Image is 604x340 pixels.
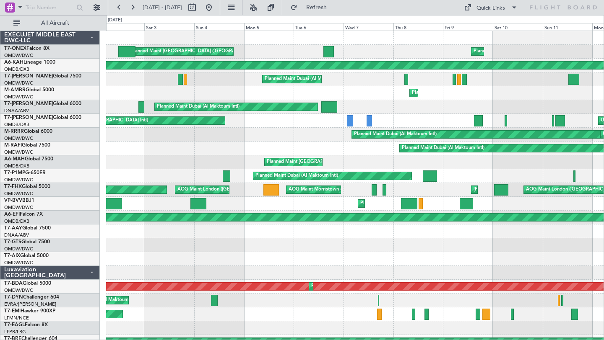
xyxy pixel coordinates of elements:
[4,163,29,169] a: OMDB/DXB
[95,23,145,31] div: Fri 2
[4,226,51,231] a: T7-AAYGlobal 7500
[4,149,33,155] a: OMDW/DWC
[476,4,505,13] div: Quick Links
[131,45,291,58] div: Planned Maint [GEOGRAPHIC_DATA] ([GEOGRAPHIC_DATA] International)
[4,177,33,183] a: OMDW/DWC
[443,23,493,31] div: Fri 9
[265,73,347,85] div: Planned Maint Dubai (Al Maktoum Intl)
[4,60,55,65] a: A6-KAHLineage 1000
[22,20,89,26] span: All Aircraft
[4,301,56,307] a: EVRA/[PERSON_NAME]
[177,183,271,196] div: AOG Maint London ([GEOGRAPHIC_DATA])
[4,108,29,114] a: DNAA/ABV
[294,23,344,31] div: Tue 6
[4,309,55,314] a: T7-EMIHawker 900XP
[267,156,407,168] div: Planned Maint [GEOGRAPHIC_DATA] ([GEOGRAPHIC_DATA] Intl)
[4,309,21,314] span: T7-EMI
[460,1,522,14] button: Quick Links
[4,226,22,231] span: T7-AAY
[194,23,244,31] div: Sun 4
[4,52,33,59] a: OMDW/DWC
[4,260,33,266] a: OMDW/DWC
[4,322,25,327] span: T7-EAGL
[4,115,53,120] span: T7-[PERSON_NAME]
[9,16,91,30] button: All Aircraft
[4,46,49,51] a: T7-ONEXFalcon 8X
[108,17,122,24] div: [DATE]
[344,23,393,31] div: Wed 7
[157,100,240,113] div: Planned Maint Dubai (Al Maktoum Intl)
[4,170,25,175] span: T7-P1MP
[4,46,26,51] span: T7-ONEX
[4,157,25,162] span: A6-MAH
[4,218,29,224] a: OMDB/DXB
[412,87,495,99] div: Planned Maint Dubai (Al Maktoum Intl)
[4,204,33,211] a: OMDW/DWC
[4,253,20,258] span: T7-AIX
[255,170,338,182] div: Planned Maint Dubai (Al Maktoum Intl)
[4,88,54,93] a: M-AMBRGlobal 5000
[289,183,401,196] div: AOG Maint Morristown ([GEOGRAPHIC_DATA] Mun)
[4,246,33,252] a: OMDW/DWC
[4,191,33,197] a: OMDW/DWC
[543,23,593,31] div: Sun 11
[4,198,34,203] a: VP-BVVBBJ1
[4,281,23,286] span: T7-BDA
[4,129,52,134] a: M-RRRRGlobal 6000
[26,1,74,14] input: Trip Number
[4,157,53,162] a: A6-MAHGlobal 7500
[299,5,334,10] span: Refresh
[4,315,29,321] a: LFMN/NCE
[4,143,50,148] a: M-RAFIGlobal 7500
[4,88,26,93] span: M-AMBR
[360,197,443,210] div: Planned Maint Dubai (Al Maktoum Intl)
[4,74,53,79] span: T7-[PERSON_NAME]
[4,322,48,327] a: T7-EAGLFalcon 8X
[4,212,20,217] span: A6-EFI
[4,60,23,65] span: A6-KAH
[4,135,33,142] a: OMDW/DWC
[4,232,29,238] a: DNAA/ABV
[286,1,337,14] button: Refresh
[4,287,33,294] a: OMDW/DWC
[354,128,437,141] div: Planned Maint Dubai (Al Maktoum Intl)
[4,101,53,106] span: T7-[PERSON_NAME]
[4,253,49,258] a: T7-AIXGlobal 5000
[4,74,81,79] a: T7-[PERSON_NAME]Global 7500
[143,4,182,11] span: [DATE] - [DATE]
[4,240,21,245] span: T7-GTS
[4,281,51,286] a: T7-BDAGlobal 5000
[4,212,43,217] a: A6-EFIFalcon 7X
[311,280,394,293] div: Planned Maint Dubai (Al Maktoum Intl)
[4,80,33,86] a: OMDW/DWC
[4,129,24,134] span: M-RRRR
[4,94,33,100] a: OMDW/DWC
[4,329,26,335] a: LFPB/LBG
[4,101,81,106] a: T7-[PERSON_NAME]Global 6000
[402,142,484,155] div: Planned Maint Dubai (Al Maktoum Intl)
[4,295,23,300] span: T7-DYN
[393,23,443,31] div: Thu 8
[144,23,194,31] div: Sat 3
[493,23,543,31] div: Sat 10
[4,121,29,128] a: OMDB/DXB
[244,23,294,31] div: Mon 5
[4,143,22,148] span: M-RAFI
[4,184,22,189] span: T7-FHX
[4,184,50,189] a: T7-FHXGlobal 5000
[4,66,29,72] a: OMDB/DXB
[4,170,46,175] a: T7-P1MPG-650ER
[4,115,81,120] a: T7-[PERSON_NAME]Global 6000
[4,198,22,203] span: VP-BVV
[4,240,50,245] a: T7-GTSGlobal 7500
[474,183,551,196] div: [PERSON_NAME] (Morristown Mun)
[4,295,59,300] a: T7-DYNChallenger 604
